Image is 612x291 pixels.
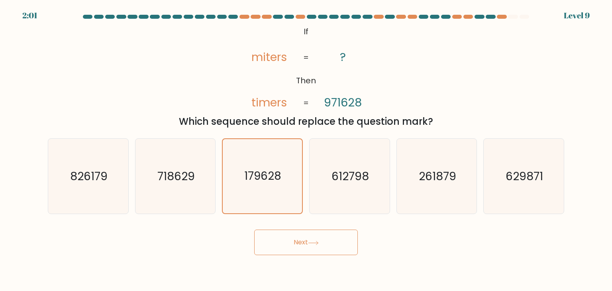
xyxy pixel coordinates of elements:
tspan: 971628 [324,94,362,110]
div: 2:01 [22,10,37,22]
tspan: timers [251,94,287,110]
button: Next [254,230,358,255]
div: Which sequence should replace the question mark? [53,114,559,129]
tspan: miters [251,49,287,65]
text: 612798 [331,168,369,184]
svg: @import url('[URL][DOMAIN_NAME]); [235,24,377,111]
text: 179628 [245,169,282,184]
text: 718629 [157,168,195,184]
text: 826179 [70,168,108,184]
tspan: = [303,97,309,108]
tspan: = [303,52,309,63]
tspan: Then [296,75,316,86]
text: 629871 [506,168,543,184]
text: 261879 [419,168,456,184]
tspan: ? [340,49,346,65]
div: Level 9 [564,10,590,22]
tspan: If [304,26,308,37]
